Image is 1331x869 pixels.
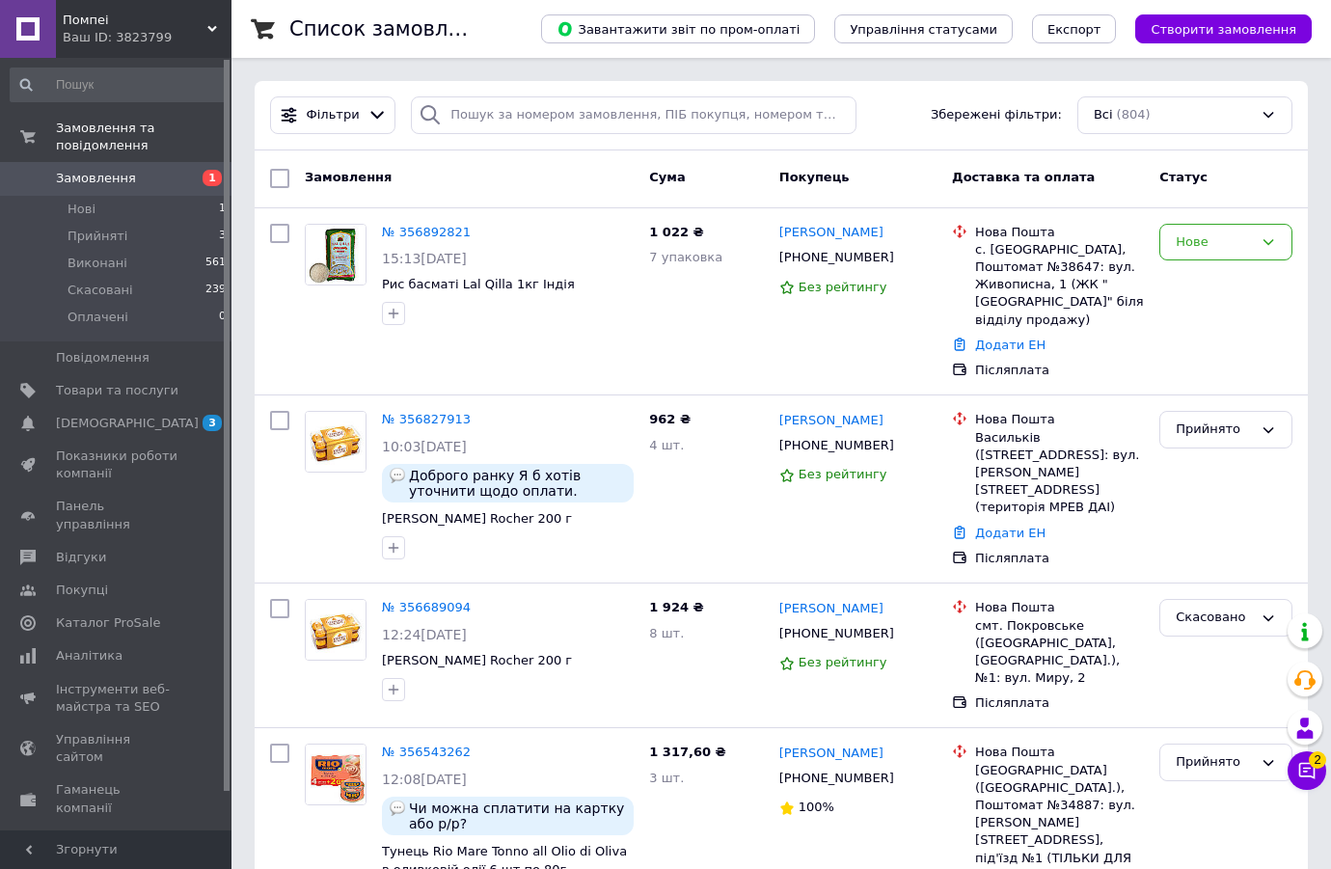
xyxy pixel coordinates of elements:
span: Покупець [779,170,850,184]
img: Фото товару [306,600,366,660]
div: Післяплата [975,694,1144,712]
span: 561 [205,255,226,272]
span: Фільтри [307,106,360,124]
a: [PERSON_NAME] Rocher 200 г [382,511,572,526]
span: Замовлення та повідомлення [56,120,231,154]
img: :speech_balloon: [390,468,405,483]
span: Замовлення [305,170,392,184]
img: Фото товару [306,745,366,804]
span: Без рейтингу [799,467,887,481]
span: 3 шт. [649,771,684,785]
span: 8 шт. [649,626,684,640]
span: 15:13[DATE] [382,251,467,266]
span: Без рейтингу [799,280,887,294]
a: Фото товару [305,224,367,285]
span: 3 [203,415,222,431]
div: Післяплата [975,362,1144,379]
div: [PHONE_NUMBER] [775,433,898,458]
span: Статус [1159,170,1208,184]
a: [PERSON_NAME] [779,224,883,242]
span: Експорт [1047,22,1101,37]
span: Замовлення [56,170,136,187]
span: 4 шт. [649,438,684,452]
a: Рис басматі Lal Qilla 1кг Індія [382,277,575,291]
button: Чат з покупцем2 [1288,751,1326,790]
div: Нова Пошта [975,411,1144,428]
button: Створити замовлення [1135,14,1312,43]
span: Нові [68,201,95,218]
a: [PERSON_NAME] [779,412,883,430]
span: Cума [649,170,685,184]
input: Пошук за номером замовлення, ПІБ покупця, номером телефону, Email, номером накладної [411,96,856,134]
div: Скасовано [1176,608,1253,628]
span: 12:24[DATE] [382,627,467,642]
div: Нове [1176,232,1253,253]
div: Ваш ID: 3823799 [63,29,231,46]
span: Повідомлення [56,349,149,367]
span: Покупці [56,582,108,599]
div: [PHONE_NUMBER] [775,766,898,791]
span: 1 924 ₴ [649,600,703,614]
span: Управління сайтом [56,731,178,766]
input: Пошук [10,68,228,102]
span: Збережені фільтри: [931,106,1062,124]
div: Післяплата [975,550,1144,567]
span: Каталог ProSale [56,614,160,632]
span: Інструменти веб-майстра та SEO [56,681,178,716]
img: Фото товару [306,412,366,472]
span: Виконані [68,255,127,272]
span: 1 [219,201,226,218]
span: 7 упаковка [649,250,722,264]
div: [PHONE_NUMBER] [775,245,898,270]
span: Доброго ранку Я б хотів уточнити щодо оплати. Зателефонуйте мені, будь ласка [409,468,626,499]
span: Гаманець компанії [56,781,178,816]
span: Прийняті [68,228,127,245]
span: Доставка та оплата [952,170,1095,184]
span: 12:08[DATE] [382,772,467,787]
a: Додати ЕН [975,338,1046,352]
div: Нова Пошта [975,224,1144,241]
span: Аналітика [56,647,122,665]
span: 1 022 ₴ [649,225,703,239]
a: № 356543262 [382,745,471,759]
a: № 356689094 [382,600,471,614]
a: [PERSON_NAME] [779,600,883,618]
a: № 356892821 [382,225,471,239]
button: Управління статусами [834,14,1013,43]
a: Фото товару [305,411,367,473]
div: Прийнято [1176,420,1253,440]
a: [PERSON_NAME] [779,745,883,763]
button: Завантажити звіт по пром-оплаті [541,14,815,43]
span: Панель управління [56,498,178,532]
span: (804) [1117,107,1151,122]
h1: Список замовлень [289,17,485,41]
a: № 356827913 [382,412,471,426]
span: 962 ₴ [649,412,691,426]
span: 0 [219,309,226,326]
span: Відгуки [56,549,106,566]
img: :speech_balloon: [390,801,405,816]
span: 100% [799,800,834,814]
span: 1 317,60 ₴ [649,745,725,759]
span: Створити замовлення [1151,22,1296,37]
span: 2 [1309,751,1326,769]
img: Фото товару [306,225,366,285]
span: Скасовані [68,282,133,299]
a: Фото товару [305,744,367,805]
a: [PERSON_NAME] Rocher 200 г [382,653,572,667]
div: Нова Пошта [975,599,1144,616]
span: Помпеі [63,12,207,29]
span: Управління статусами [850,22,997,37]
span: 239 [205,282,226,299]
div: Прийнято [1176,752,1253,773]
span: Всі [1094,106,1113,124]
span: Товари та послуги [56,382,178,399]
div: с. [GEOGRAPHIC_DATA], Поштомат №38647: вул. Живописна, 1 (ЖК "[GEOGRAPHIC_DATA]" біля відділу про... [975,241,1144,329]
span: Чи можна сплатити на картку або р/р? [409,801,626,831]
button: Експорт [1032,14,1117,43]
span: Завантажити звіт по пром-оплаті [557,20,800,38]
div: смт. Покровське ([GEOGRAPHIC_DATA], [GEOGRAPHIC_DATA].), №1: вул. Миру, 2 [975,617,1144,688]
